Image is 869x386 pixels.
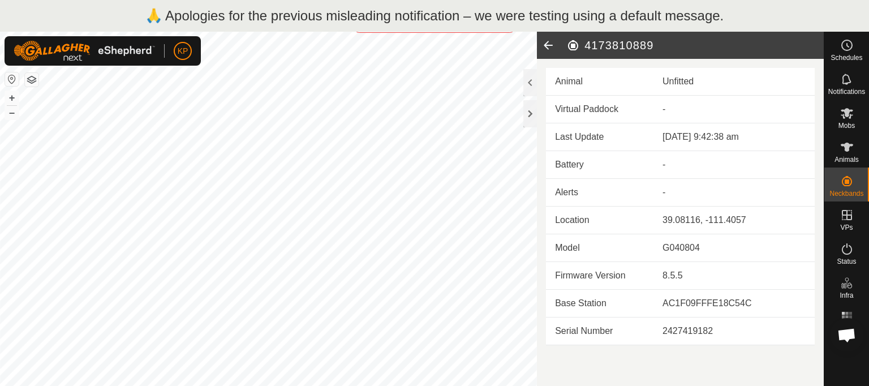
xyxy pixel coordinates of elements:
[662,269,806,282] div: 8.5.5
[546,234,653,262] td: Model
[566,38,824,52] h2: 4173810889
[662,297,806,310] div: AC1F09FFFE18C54C
[546,290,653,318] td: Base Station
[662,158,806,171] div: -
[546,123,653,151] td: Last Update
[830,318,864,352] div: Open chat
[837,258,856,265] span: Status
[546,318,653,345] td: Serial Number
[178,45,188,57] span: KP
[653,179,815,207] td: -
[546,207,653,234] td: Location
[25,73,38,87] button: Map Layers
[662,130,806,144] div: [DATE] 9:42:38 am
[834,156,859,163] span: Animals
[546,151,653,179] td: Battery
[145,6,724,26] p: 🙏 Apologies for the previous misleading notification – we were testing using a default message.
[840,292,853,299] span: Infra
[829,190,863,197] span: Neckbands
[662,104,665,114] app-display-virtual-paddock-transition: -
[546,179,653,207] td: Alerts
[546,262,653,290] td: Firmware Version
[831,54,862,61] span: Schedules
[14,41,155,61] img: Gallagher Logo
[828,88,865,95] span: Notifications
[840,224,853,231] span: VPs
[5,91,19,105] button: +
[5,106,19,119] button: –
[662,241,806,255] div: G040804
[662,75,806,88] div: Unfitted
[662,324,806,338] div: 2427419182
[662,213,806,227] div: 39.08116, -111.4057
[838,122,855,129] span: Mobs
[546,96,653,123] td: Virtual Paddock
[546,68,653,96] td: Animal
[5,72,19,86] button: Reset Map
